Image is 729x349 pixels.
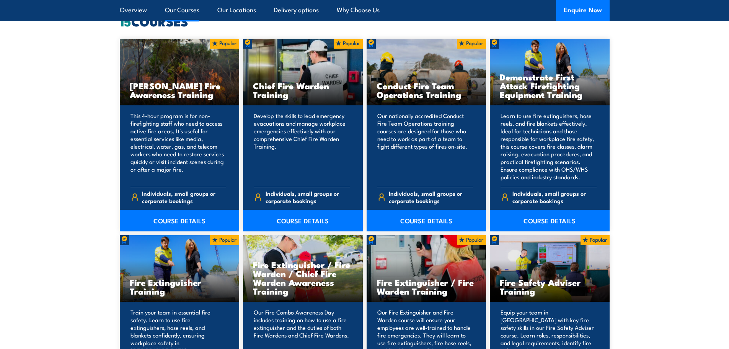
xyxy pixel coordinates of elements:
[377,112,473,181] p: Our nationally accredited Conduct Fire Team Operations training courses are designed for those wh...
[266,190,350,204] span: Individuals, small groups or corporate bookings
[367,210,486,231] a: COURSE DETAILS
[512,190,597,204] span: Individuals, small groups or corporate bookings
[253,81,353,99] h3: Chief Fire Warden Training
[120,11,131,31] strong: 15
[243,210,363,231] a: COURSE DETAILS
[130,112,227,181] p: This 4-hour program is for non-firefighting staff who need to access active fire areas. It's usef...
[130,81,230,99] h3: [PERSON_NAME] Fire Awareness Training
[130,278,230,295] h3: Fire Extinguisher Training
[377,278,476,295] h3: Fire Extinguisher / Fire Warden Training
[120,210,240,231] a: COURSE DETAILS
[120,16,610,26] h2: COURSES
[389,190,473,204] span: Individuals, small groups or corporate bookings
[501,112,597,181] p: Learn to use fire extinguishers, hose reels, and fire blankets effectively. Ideal for technicians...
[500,278,600,295] h3: Fire Safety Adviser Training
[254,112,350,181] p: Develop the skills to lead emergency evacuations and manage workplace emergencies effectively wit...
[142,190,226,204] span: Individuals, small groups or corporate bookings
[500,72,600,99] h3: Demonstrate First Attack Firefighting Equipment Training
[377,81,476,99] h3: Conduct Fire Team Operations Training
[490,210,610,231] a: COURSE DETAILS
[253,260,353,295] h3: Fire Extinguisher / Fire Warden / Chief Fire Warden Awareness Training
